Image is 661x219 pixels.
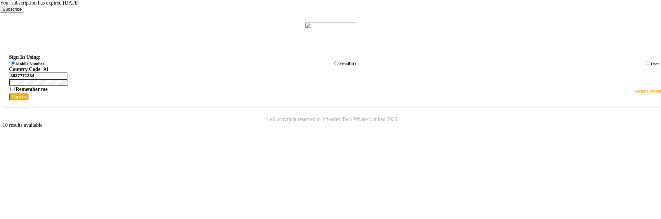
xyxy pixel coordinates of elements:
[3,116,658,122] div: © All copyright reserved to Vrienden Tech Private Limited 2025
[9,86,48,92] label: Remember me
[16,61,44,66] label: Mobile Number
[9,94,28,100] button: Sign In
[9,79,67,86] input: Username
[3,122,658,128] div: 10 results available
[305,22,356,41] img: logo1.svg
[9,72,67,79] input: Username
[10,87,15,91] input: Remember me
[340,61,356,66] label: Email ID
[9,54,41,60] label: Sign In Using:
